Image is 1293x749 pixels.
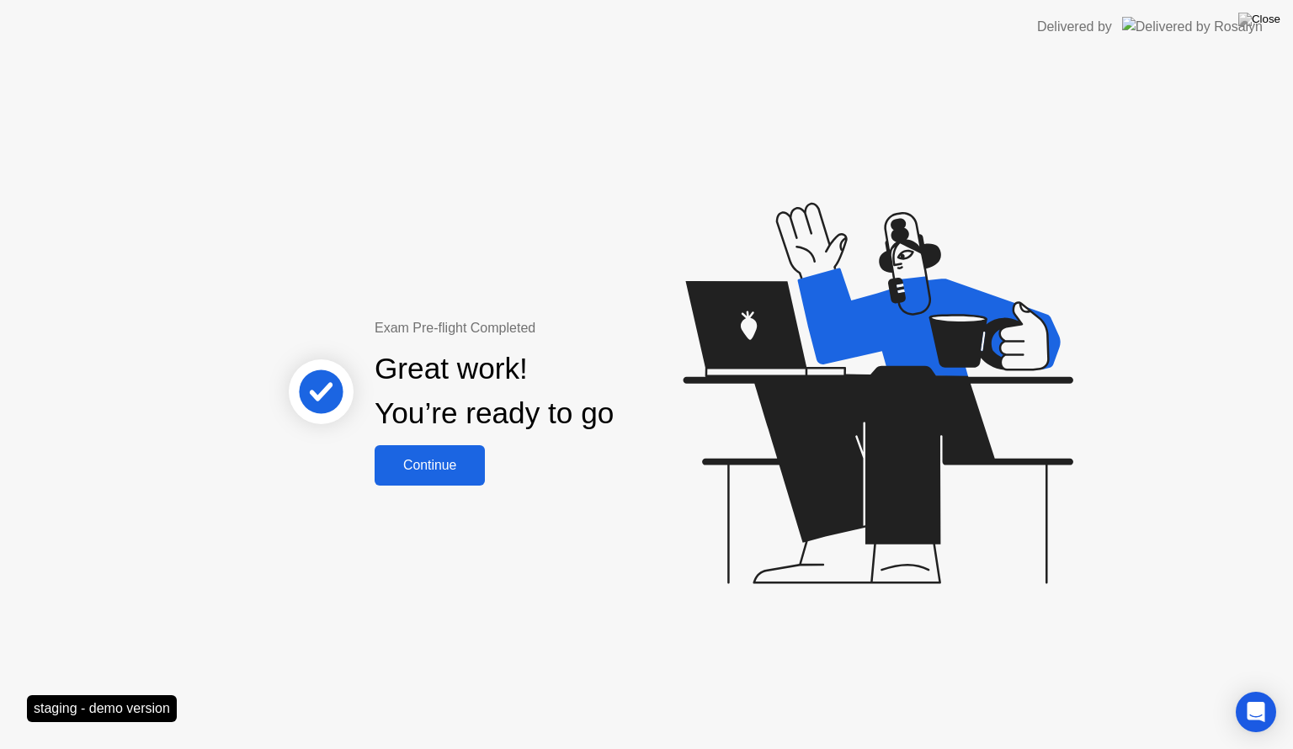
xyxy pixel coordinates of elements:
div: staging - demo version [27,695,177,722]
img: Close [1238,13,1280,26]
img: Delivered by Rosalyn [1122,17,1263,36]
button: Continue [375,445,485,486]
div: Exam Pre-flight Completed [375,318,722,338]
div: Open Intercom Messenger [1236,692,1276,732]
div: Great work! You’re ready to go [375,347,614,436]
div: Delivered by [1037,17,1112,37]
div: Continue [380,458,480,473]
